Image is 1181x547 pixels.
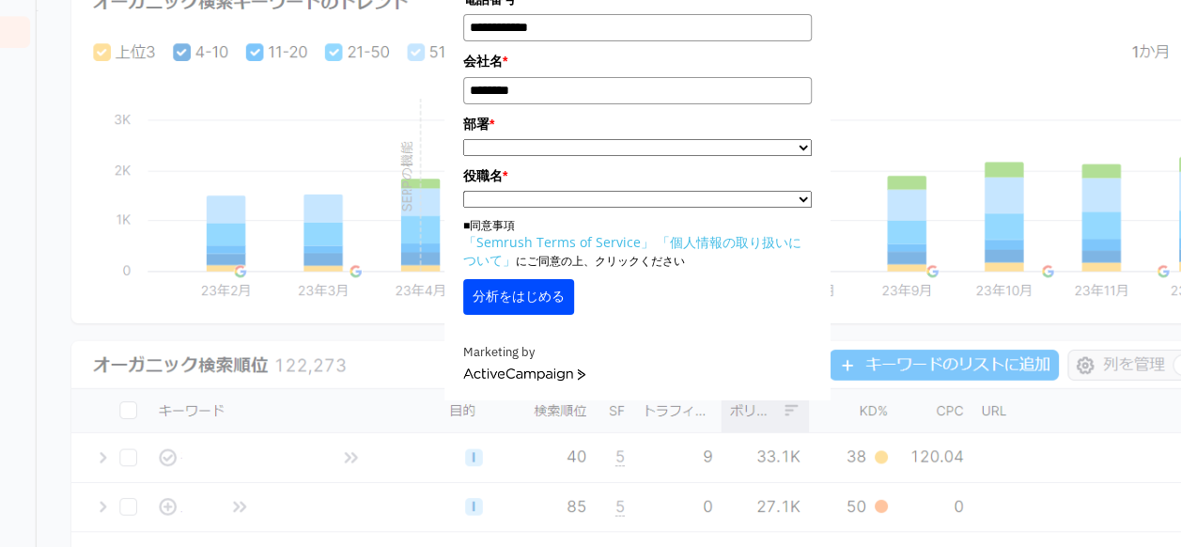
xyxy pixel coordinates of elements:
label: 役職名 [463,165,813,186]
label: 会社名 [463,51,813,71]
label: 部署 [463,114,813,134]
a: 「Semrush Terms of Service」 [463,233,654,251]
button: 分析をはじめる [463,279,574,315]
p: ■同意事項 にご同意の上、クリックください [463,217,813,270]
a: 「個人情報の取り扱いについて」 [463,233,801,269]
div: Marketing by [463,343,813,363]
